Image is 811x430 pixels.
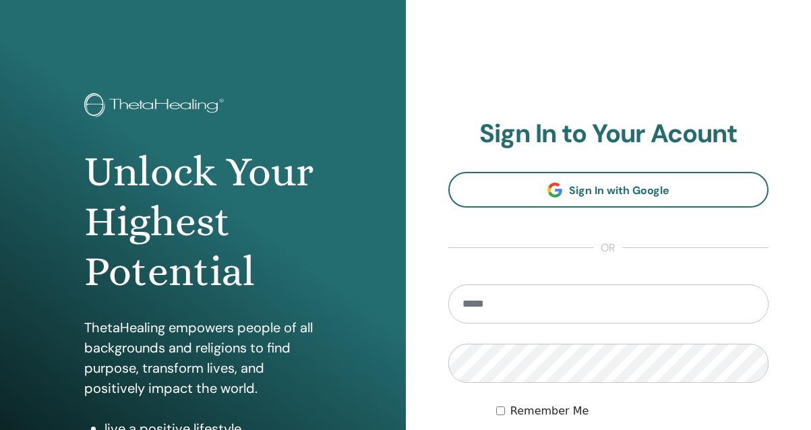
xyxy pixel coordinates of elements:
[496,403,769,419] div: Keep me authenticated indefinitely or until I manually logout
[448,119,769,150] h2: Sign In to Your Acount
[84,317,321,398] p: ThetaHealing empowers people of all backgrounds and religions to find purpose, transform lives, a...
[510,403,589,419] label: Remember Me
[84,147,321,297] h1: Unlock Your Highest Potential
[594,240,622,256] span: or
[448,172,769,208] a: Sign In with Google
[569,183,669,197] span: Sign In with Google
